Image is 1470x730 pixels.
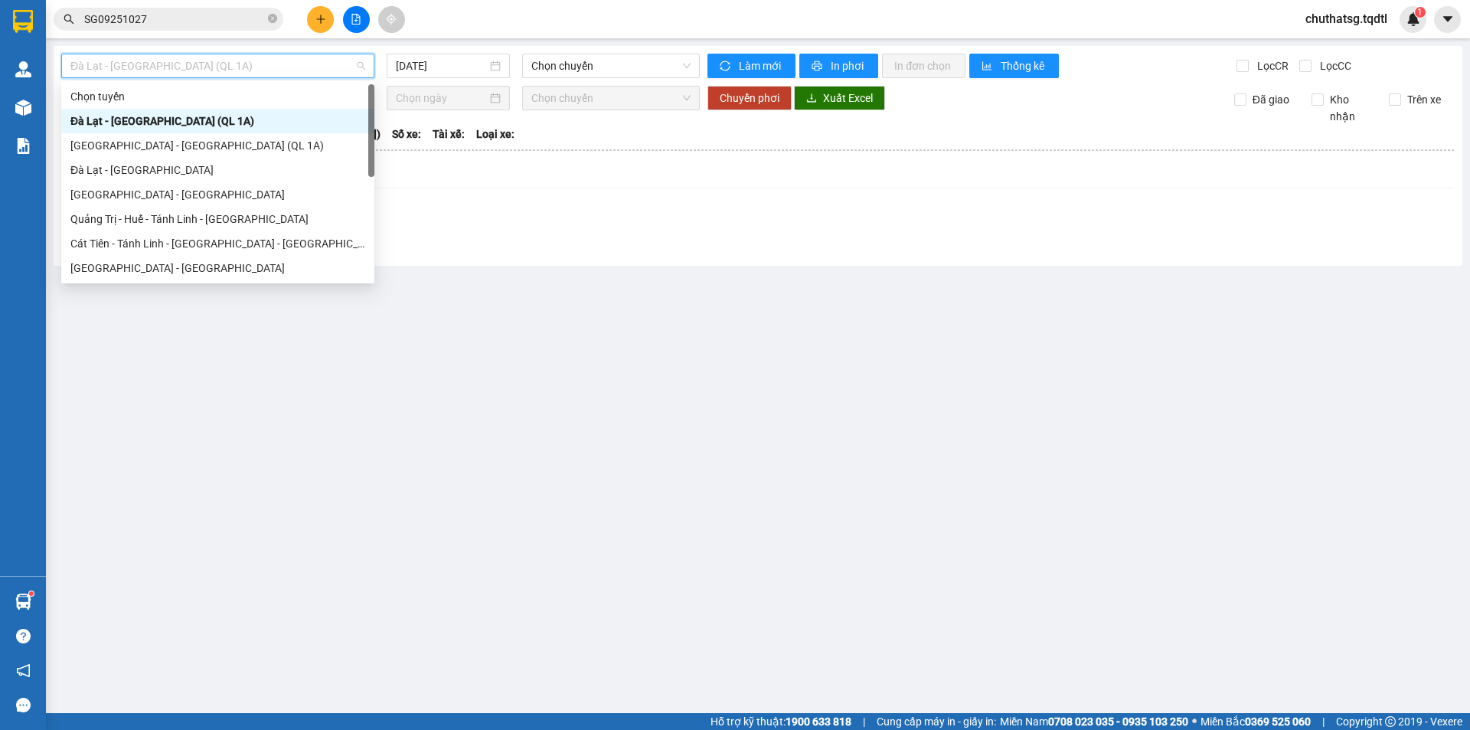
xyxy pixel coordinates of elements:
div: Cát Tiên - Tánh Linh - Huế - Quảng Trị [61,231,374,256]
button: bar-chartThống kê [969,54,1059,78]
img: warehouse-icon [15,100,31,116]
span: caret-down [1441,12,1455,26]
span: | [863,713,865,730]
input: Chọn ngày [396,90,487,106]
div: Cát Tiên - Tánh Linh - [GEOGRAPHIC_DATA] - [GEOGRAPHIC_DATA] [70,235,365,252]
div: Sài Gòn - Quảng Trị [61,256,374,280]
span: chuthatsg.tqdtl [1293,9,1400,28]
strong: 0369 525 060 [1245,715,1311,728]
button: caret-down [1434,6,1461,33]
div: [GEOGRAPHIC_DATA] - [GEOGRAPHIC_DATA] [70,186,365,203]
span: printer [812,61,825,73]
button: file-add [343,6,370,33]
span: copyright [1385,716,1396,727]
img: logo-vxr [13,10,33,33]
span: 1 [1417,7,1423,18]
span: Tài xế: [433,126,465,142]
img: warehouse-icon [15,61,31,77]
span: search [64,14,74,25]
span: Lọc CC [1314,57,1354,74]
div: Chọn tuyến [70,88,365,105]
div: Sài Gòn - Đà Lạt (QL 1A) [61,133,374,158]
span: In phơi [831,57,866,74]
button: aim [378,6,405,33]
span: aim [386,14,397,25]
span: Miền Bắc [1200,713,1311,730]
input: Tìm tên, số ĐT hoặc mã đơn [84,11,265,28]
button: syncLàm mới [707,54,795,78]
button: printerIn phơi [799,54,878,78]
input: 14/10/2025 [396,57,487,74]
strong: 0708 023 035 - 0935 103 250 [1048,715,1188,728]
sup: 1 [1415,7,1426,18]
div: Đà Lạt - Sài Gòn [61,158,374,182]
sup: 1 [29,591,34,596]
div: Đà Lạt - [GEOGRAPHIC_DATA] [70,162,365,178]
span: ⚪️ [1192,719,1197,725]
img: solution-icon [15,138,31,154]
span: close-circle [268,14,277,23]
div: Đà Lạt - Sài Gòn (QL 1A) [61,109,374,133]
span: Trên xe [1401,91,1447,108]
span: Đã giao [1246,91,1295,108]
span: | [1322,713,1325,730]
span: close-circle [268,12,277,27]
span: Kho nhận [1324,91,1377,125]
button: downloadXuất Excel [794,86,885,110]
div: Chọn tuyến [61,84,374,109]
strong: 1900 633 818 [786,715,851,728]
div: [GEOGRAPHIC_DATA] - [GEOGRAPHIC_DATA] (QL 1A) [70,137,365,154]
span: bar-chart [982,61,995,73]
span: message [16,698,31,712]
span: Làm mới [739,57,783,74]
div: Sài Gòn - Đà Lạt [61,182,374,207]
span: Hỗ trợ kỹ thuật: [710,713,851,730]
div: Quảng Trị - Huế - Tánh Linh - Cát Tiên [61,207,374,231]
div: [GEOGRAPHIC_DATA] - [GEOGRAPHIC_DATA] [70,260,365,277]
button: plus [307,6,334,33]
span: sync [720,61,733,73]
button: In đơn chọn [882,54,965,78]
span: Số xe: [392,126,421,142]
span: notification [16,663,31,678]
img: icon-new-feature [1406,12,1420,26]
span: question-circle [16,629,31,643]
span: Miền Nam [1000,713,1188,730]
div: Đà Lạt - [GEOGRAPHIC_DATA] (QL 1A) [70,113,365,129]
span: file-add [351,14,361,25]
button: Chuyển phơi [707,86,792,110]
span: Chọn chuyến [531,87,691,110]
span: Cung cấp máy in - giấy in: [877,713,996,730]
span: Đà Lạt - Sài Gòn (QL 1A) [70,54,365,77]
span: Loại xe: [476,126,514,142]
span: Thống kê [1001,57,1047,74]
div: Quảng Trị - Huế - Tánh Linh - [GEOGRAPHIC_DATA] [70,211,365,228]
span: Chọn chuyến [531,54,691,77]
img: warehouse-icon [15,594,31,610]
span: Lọc CR [1251,57,1291,74]
span: plus [315,14,326,25]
